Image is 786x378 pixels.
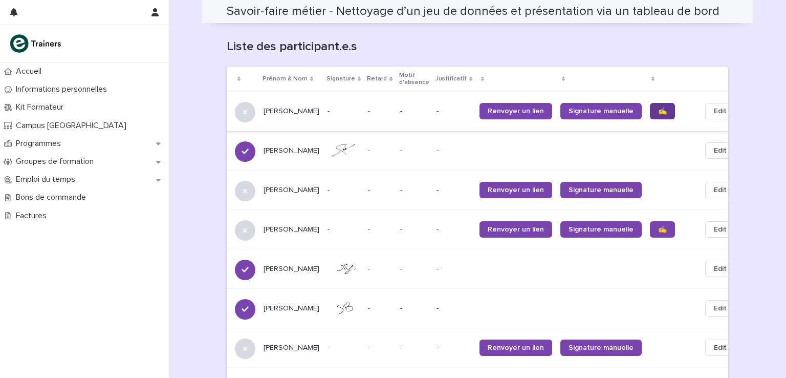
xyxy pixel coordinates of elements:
[400,107,428,116] p: -
[227,289,752,328] tr: [PERSON_NAME]-- --Edit
[658,226,667,233] span: ✍️
[479,182,552,198] a: Renvoyer un lien
[714,224,727,235] span: Edit
[714,106,727,116] span: Edit
[488,226,544,233] span: Renvoyer un lien
[227,131,752,171] tr: [PERSON_NAME]-- --Edit
[368,184,372,195] p: -
[264,146,319,155] p: [PERSON_NAME]
[400,225,428,234] p: -
[327,262,360,276] img: q4xhmvVlSXvMenxyHYv4rSIgLf17D2NL8ta7VJFHXG0
[569,226,634,233] span: Signature manuelle
[264,225,319,234] p: [PERSON_NAME]
[714,185,727,195] span: Edit
[705,221,735,238] button: Edit
[12,175,83,184] p: Emploi du temps
[650,221,675,238] a: ✍️
[12,85,115,94] p: Informations personnelles
[705,103,735,119] button: Edit
[227,210,752,249] tr: [PERSON_NAME]--- --Renvoyer un lienSignature manuelle✍️Edit
[705,142,735,159] button: Edit
[705,182,735,198] button: Edit
[560,340,642,356] a: Signature manuelle
[436,304,471,313] p: -
[12,67,50,76] p: Accueil
[479,103,552,119] a: Renvoyer un lien
[368,342,372,352] p: -
[368,263,372,274] p: -
[12,121,135,131] p: Campus [GEOGRAPHIC_DATA]
[327,301,360,316] img: I2dQXh4ah75wCjB4asqJ7EysxllT_AYRI0ewTehjaz4
[264,107,319,116] p: [PERSON_NAME]
[714,264,727,274] span: Edit
[400,344,428,352] p: -
[227,4,719,19] h2: Savoir-faire métier - Nettoyage d’un jeu de données et présentation via un tableau de bord
[368,144,372,155] p: -
[560,103,642,119] a: Signature manuelle
[650,103,675,119] a: ✍️
[658,108,667,115] span: ✍️
[12,211,55,221] p: Factures
[705,261,735,277] button: Edit
[436,344,471,352] p: -
[327,144,360,158] img: WXjQxIQpYyg32LWyQDj7wzJRDwVZeSSWU_3Y2Cgz0tk
[436,265,471,274] p: -
[436,225,471,234] p: -
[560,182,642,198] a: Signature manuelle
[327,344,360,352] p: -
[569,344,634,351] span: Signature manuelle
[368,302,372,313] p: -
[368,223,372,234] p: -
[264,265,319,274] p: [PERSON_NAME]
[400,265,428,274] p: -
[264,304,319,313] p: [PERSON_NAME]
[488,344,544,351] span: Renvoyer un lien
[479,340,552,356] a: Renvoyer un lien
[227,39,728,54] h1: Liste des participant.e.s
[479,221,552,238] a: Renvoyer un lien
[714,145,727,156] span: Edit
[705,300,735,317] button: Edit
[488,186,544,194] span: Renvoyer un lien
[327,186,360,195] p: -
[400,304,428,313] p: -
[227,249,752,289] tr: [PERSON_NAME]-- --Edit
[399,70,429,89] p: Motif d'absence
[436,107,471,116] p: -
[12,102,72,112] p: Kit Formateur
[227,328,752,368] tr: [PERSON_NAME]--- --Renvoyer un lienSignature manuelleEdit
[263,73,308,85] p: Prénom & Nom
[264,186,319,195] p: [PERSON_NAME]
[569,108,634,115] span: Signature manuelle
[560,221,642,238] a: Signature manuelle
[714,303,727,313] span: Edit
[326,73,355,85] p: Signature
[8,33,64,54] img: K0CqGN7SDeD6s4JG8KQk
[400,186,428,195] p: -
[227,171,752,210] tr: [PERSON_NAME]--- --Renvoyer un lienSignature manuelleEdit
[368,105,372,116] p: -
[12,157,102,166] p: Groupes de formation
[400,146,428,155] p: -
[569,186,634,194] span: Signature manuelle
[227,92,752,131] tr: [PERSON_NAME]--- --Renvoyer un lienSignature manuelle✍️Edit
[488,108,544,115] span: Renvoyer un lien
[436,146,471,155] p: -
[264,344,319,352] p: [PERSON_NAME]
[436,186,471,195] p: -
[435,73,467,85] p: Justificatif
[367,73,387,85] p: Retard
[327,107,360,116] p: -
[12,193,94,202] p: Bons de commande
[327,225,360,234] p: -
[705,340,735,356] button: Edit
[12,139,69,149] p: Programmes
[714,343,727,353] span: Edit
